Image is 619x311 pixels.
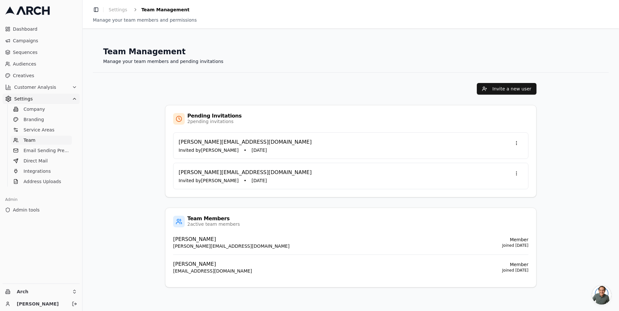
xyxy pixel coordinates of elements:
nav: breadcrumb [106,5,184,14]
span: Team Management [140,6,184,13]
span: Invited by [PERSON_NAME] [179,177,236,184]
p: [PERSON_NAME] [173,260,248,268]
p: [PERSON_NAME][EMAIL_ADDRESS][DOMAIN_NAME] [179,138,310,146]
span: Branding [24,116,43,123]
span: Invited by [PERSON_NAME] [179,147,236,153]
a: Admin tools [3,205,80,215]
span: Campaigns [13,37,77,44]
p: Manage your team members and pending invitations [103,58,598,65]
p: Joined [DATE] [501,268,528,273]
button: Arch [3,286,80,297]
span: • [241,147,243,153]
a: Creatives [3,70,80,81]
span: Direct Mail [24,158,46,164]
span: Email Sending Preferences [24,147,69,154]
span: Audiences [13,61,77,67]
span: Team [24,137,35,143]
button: Settings [3,94,80,104]
span: [DATE] [249,177,264,184]
p: Member [501,236,528,243]
a: Team [11,136,72,145]
a: Service Areas [11,125,72,134]
span: Creatives [13,72,77,79]
span: Integrations [24,168,48,174]
span: Address Uploads [24,178,60,185]
a: Address Uploads [11,177,72,186]
p: Member [501,261,528,268]
a: Sequences [3,47,80,57]
p: [PERSON_NAME][EMAIL_ADDRESS][DOMAIN_NAME] [179,168,310,176]
span: [DATE] [249,147,264,153]
p: Joined [DATE] [501,243,528,248]
a: Email Sending Preferences [11,146,72,155]
div: Manage your team members and permissions [93,17,609,23]
div: Open chat [592,285,611,305]
div: 2 pending invitations [187,118,233,125]
button: Customer Analysis [3,82,80,92]
div: 2 active team members [187,221,235,227]
span: Customer Analysis [14,84,69,90]
a: Dashboard [3,24,80,34]
button: Invite a new user [477,83,536,95]
p: [PERSON_NAME][EMAIL_ADDRESS][DOMAIN_NAME] [173,243,284,249]
span: Settings [109,6,126,13]
a: Audiences [3,59,80,69]
a: Integrations [11,167,72,176]
p: [EMAIL_ADDRESS][DOMAIN_NAME] [173,268,248,274]
a: Company [11,105,72,114]
span: Dashboard [13,26,77,32]
p: [PERSON_NAME] [173,235,284,243]
span: Service Areas [24,127,54,133]
div: Pending Invitations [187,113,233,118]
a: [PERSON_NAME] [17,301,65,307]
a: Settings [106,5,128,14]
span: • [241,177,243,184]
a: Direct Mail [11,156,72,165]
span: Admin tools [13,207,77,213]
a: Branding [11,115,72,124]
div: Team Members [187,216,235,221]
h1: Team Management [103,47,598,57]
button: Log out [70,299,79,308]
a: Campaigns [3,36,80,46]
span: Company [24,106,44,112]
span: Arch [17,289,69,295]
span: Settings [14,96,69,102]
span: Sequences [13,49,77,56]
div: Admin [3,194,80,205]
